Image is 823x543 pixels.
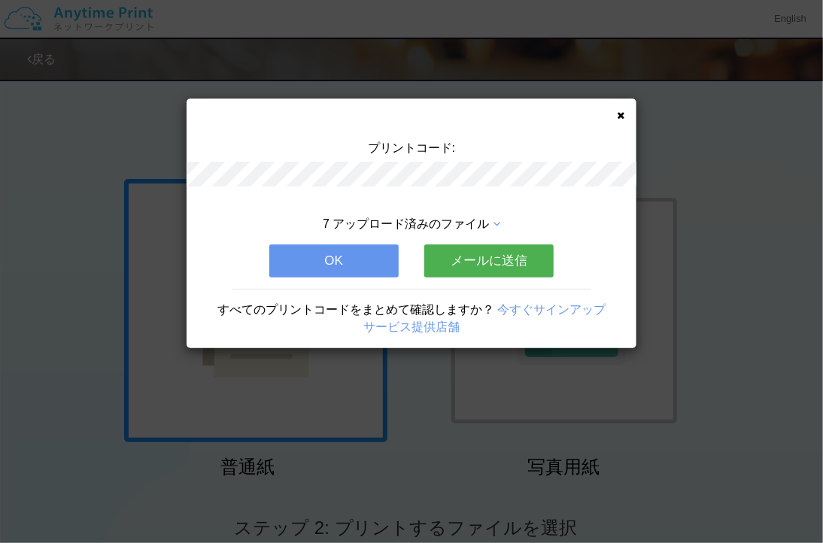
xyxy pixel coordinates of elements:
[323,217,489,230] span: 7 アップロード済みのファイル
[497,303,606,316] a: 今すぐサインアップ
[269,244,399,278] button: OK
[424,244,554,278] button: メールに送信
[368,141,455,154] span: プリントコード:
[217,303,494,316] span: すべてのプリントコードをまとめて確認しますか？
[363,320,460,333] a: サービス提供店舗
